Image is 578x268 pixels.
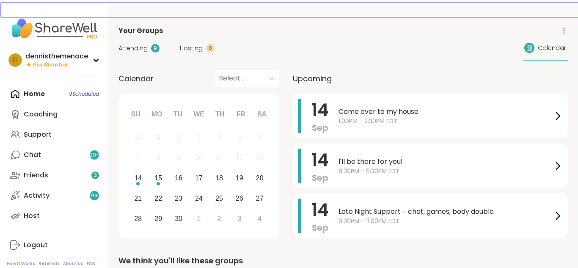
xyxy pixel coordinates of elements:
[177,152,181,163] div: 9
[118,26,163,36] span: Your Groups
[170,129,188,147] div: Not available Tuesday, September 2nd, 2025
[256,152,264,163] div: 13
[134,132,142,143] div: 31
[7,104,101,124] a: Coaching
[339,207,553,217] span: Late Night Support - chat, games, body double
[190,105,208,124] div: We
[13,55,18,66] span: d
[236,152,243,163] div: 12
[175,193,182,204] div: 23
[129,149,147,167] div: Not available Sunday, September 7th, 2025
[7,206,101,226] a: Host
[134,172,142,184] div: 14
[538,44,566,52] span: Calendar
[129,189,147,207] div: Choose Sunday, September 21st, 2025
[147,105,166,124] div: Mo
[24,211,40,221] div: Host
[256,172,264,184] div: 20
[149,149,168,167] div: Not available Monday, September 8th, 2025
[312,222,328,234] span: Sep
[230,149,248,167] div: Not available Friday, September 12th, 2025
[170,169,188,188] div: Choose Tuesday, September 16th, 2025
[25,52,88,61] div: dennisthemenace
[230,169,248,188] div: Choose Friday, September 19th, 2025
[215,152,223,163] div: 11
[190,169,208,188] div: Choose Wednesday, September 17th, 2025
[190,129,208,147] div: Not available Wednesday, September 3rd, 2025
[7,235,101,255] a: Logout
[211,105,229,124] div: Th
[118,73,154,84] span: Calendar
[168,105,187,124] div: Tu
[93,111,99,117] iframe: Spotlight
[210,129,228,147] div: Not available Thursday, September 4th, 2025
[339,157,553,167] span: I'll be there for you!
[206,44,215,52] div: 0
[134,193,142,204] div: 21
[312,122,328,134] span: Sep
[312,172,328,184] span: Sep
[197,213,201,224] div: 1
[217,213,221,224] div: 2
[250,210,269,228] div: Choose Saturday, October 4th, 2025
[7,145,101,165] a: Chat99+
[258,132,261,143] div: 6
[7,14,101,43] img: ShareWell Nav Logo
[190,189,208,207] div: Choose Wednesday, September 24th, 2025
[154,193,162,204] div: 22
[311,148,328,172] span: 14
[170,149,188,167] div: Not available Tuesday, September 9th, 2025
[195,172,203,184] div: 17
[339,117,553,126] span: 1:00PM - 2:30PM EDT
[210,189,228,207] div: Choose Thursday, September 25th, 2025
[7,261,35,267] a: How It Works
[293,73,332,84] span: Upcoming
[195,152,203,163] div: 10
[7,124,101,145] a: Support
[154,213,162,224] div: 29
[258,213,261,224] div: 4
[24,191,50,200] div: Activity
[195,193,203,204] div: 24
[24,130,52,139] div: Support
[7,185,101,206] a: Activity9+
[237,213,241,224] div: 3
[118,255,568,267] div: We think you'll like these groups
[217,132,221,143] div: 4
[24,171,48,180] div: Friends
[149,129,168,147] div: Not available Monday, September 1st, 2025
[149,189,168,207] div: Choose Monday, September 22nd, 2025
[129,129,147,147] div: Not available Sunday, August 31st, 2025
[129,169,147,188] div: Choose Sunday, September 14th, 2025
[236,193,243,204] div: 26
[230,129,248,147] div: Not available Friday, September 5th, 2025
[210,169,228,188] div: Choose Thursday, September 18th, 2025
[149,210,168,228] div: Choose Monday, September 29th, 2025
[250,169,269,188] div: Choose Saturday, September 20th, 2025
[250,189,269,207] div: Choose Saturday, September 27th, 2025
[89,152,100,159] span: 99 +
[87,261,96,267] a: FAQ
[339,217,553,226] span: 9:30PM - 11:00PM EDT
[118,44,148,53] span: Attending
[311,98,328,122] span: 14
[177,132,181,143] div: 2
[39,261,60,267] a: Referrals
[311,198,328,222] span: 14
[190,149,208,167] div: Not available Wednesday, September 10th, 2025
[253,105,271,124] div: Sa
[170,189,188,207] div: Choose Tuesday, September 23rd, 2025
[94,172,97,179] span: 3
[127,105,145,124] div: Su
[157,152,160,163] div: 8
[151,44,160,52] div: 9
[154,172,162,184] div: 15
[24,150,41,160] div: Chat
[210,210,228,228] div: Choose Thursday, October 2nd, 2025
[175,172,182,184] div: 16
[91,192,98,199] span: 9 +
[24,240,48,250] div: Logout
[197,132,201,143] div: 3
[339,167,553,176] span: 8:30PM - 9:30PM EDT
[237,132,241,143] div: 5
